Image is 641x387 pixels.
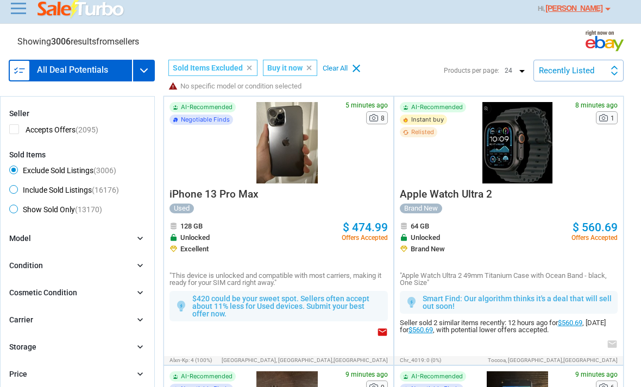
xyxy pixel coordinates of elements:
span: 9 minutes ago [345,371,388,378]
u: [PERSON_NAME] [545,4,602,12]
span: from sellers [96,36,139,47]
i: chevron_right [135,369,146,379]
span: Negotiable Finds [181,117,230,123]
span: 9 minutes ago [575,371,618,378]
span: $ 560.69 [573,221,618,234]
a: Apple Watch Ultra 2 [400,191,492,199]
span: AI-Recommended [411,104,463,110]
span: Toccoa, [GEOGRAPHIC_DATA],[GEOGRAPHIC_DATA] [488,358,618,363]
span: iPhone 13 Pro Max [169,188,259,200]
a: $560.69 [558,319,582,327]
span: Offers Accepted [342,234,388,241]
span: (16176) [92,186,119,194]
span: Include Sold Listings [9,185,119,198]
a: iPhone 13 Pro Max [169,191,259,199]
span: 4 (100%) [191,357,212,363]
span: Instant buy [411,117,444,123]
span: 0 (0%) [426,357,441,363]
i: chevron_right [135,341,146,352]
i: clear [305,64,313,72]
div: Seller [9,109,146,118]
i: chevron_right [135,260,146,271]
p: $420 could be your sweet spot. Sellers often accept about 11% less for Used devices. Submit your ... [192,295,382,318]
div: Model [9,233,31,245]
span: AI-Recommended [411,373,463,379]
span: Buy it now [267,64,303,72]
span: Unlocked [180,234,210,241]
span: AI-Recommended [181,104,232,110]
i: chevron_right [135,287,146,298]
i: chevron_right [135,233,146,244]
div: Seller sold 2 similar items recently: 12 hours ago for , [DATE] for , with potential lower offers... [400,319,618,333]
span: 1 [611,115,614,122]
i: email [377,327,388,338]
span: No specific model or condition selected [180,83,301,90]
span: Accepts Offers [9,124,98,138]
div: Condition [9,260,43,272]
span: [GEOGRAPHIC_DATA], [GEOGRAPHIC_DATA],[GEOGRAPHIC_DATA] [222,358,388,363]
p: 24 [502,64,524,77]
span: AI-Recommended [181,373,232,379]
span: (2095) [76,125,98,134]
h3: All Deal Potentials [37,66,108,74]
span: (13170) [75,205,102,214]
p: Smart Find: Our algorithm thinks it's a deal that will sell out soon! [423,295,613,310]
i: warning [168,81,178,91]
i: chevron_right [135,314,146,325]
span: 64 GB [411,223,429,230]
a: $ 474.99 [343,222,388,233]
div: Used [169,204,194,213]
i: clear [246,64,253,72]
span: Apple Watch Ultra 2 [400,188,492,200]
span: 8 minutes ago [575,102,618,109]
span: 8 [381,115,385,122]
p: "This device is unlocked and compatible with most carriers, making it ready for your SIM card rig... [169,272,388,286]
span: 5 minutes ago [345,102,388,109]
span: alxn-kp: [169,357,190,363]
span: Show Sold Only [9,205,102,218]
span: (3006) [93,166,116,175]
div: Brand New [400,204,442,213]
p: "Apple Watch Ultra 2 49mm Titanium Case with Ocean Band - black, One Size" [400,272,618,286]
div: Price [9,369,27,380]
a: $560.69 [409,326,433,334]
div: Sold Items [9,150,146,159]
div: Recently Listed [539,67,594,75]
i: email [607,339,618,350]
i: clear [350,62,363,75]
span: Excellent [180,245,209,252]
span: 3006 [51,36,71,47]
span: Brand New [411,245,445,252]
span: chr_4019: [400,357,425,363]
span: Offers Accepted [571,234,618,241]
div: Cosmetic Condition [9,287,77,299]
div: Storage [9,341,36,353]
div: Products per page: [444,67,499,74]
span: Exclude Sold Listings [9,166,116,179]
a: $ 560.69 [573,222,618,233]
span: $ 474.99 [343,221,388,234]
div: Showing results [17,37,139,46]
span: Unlocked [411,234,440,241]
div: Carrier [9,314,33,326]
span: Relisted [411,129,434,135]
div: Clear All [323,65,348,72]
span: Sold Items Excluded [173,64,243,72]
span: 128 GB [180,223,203,230]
